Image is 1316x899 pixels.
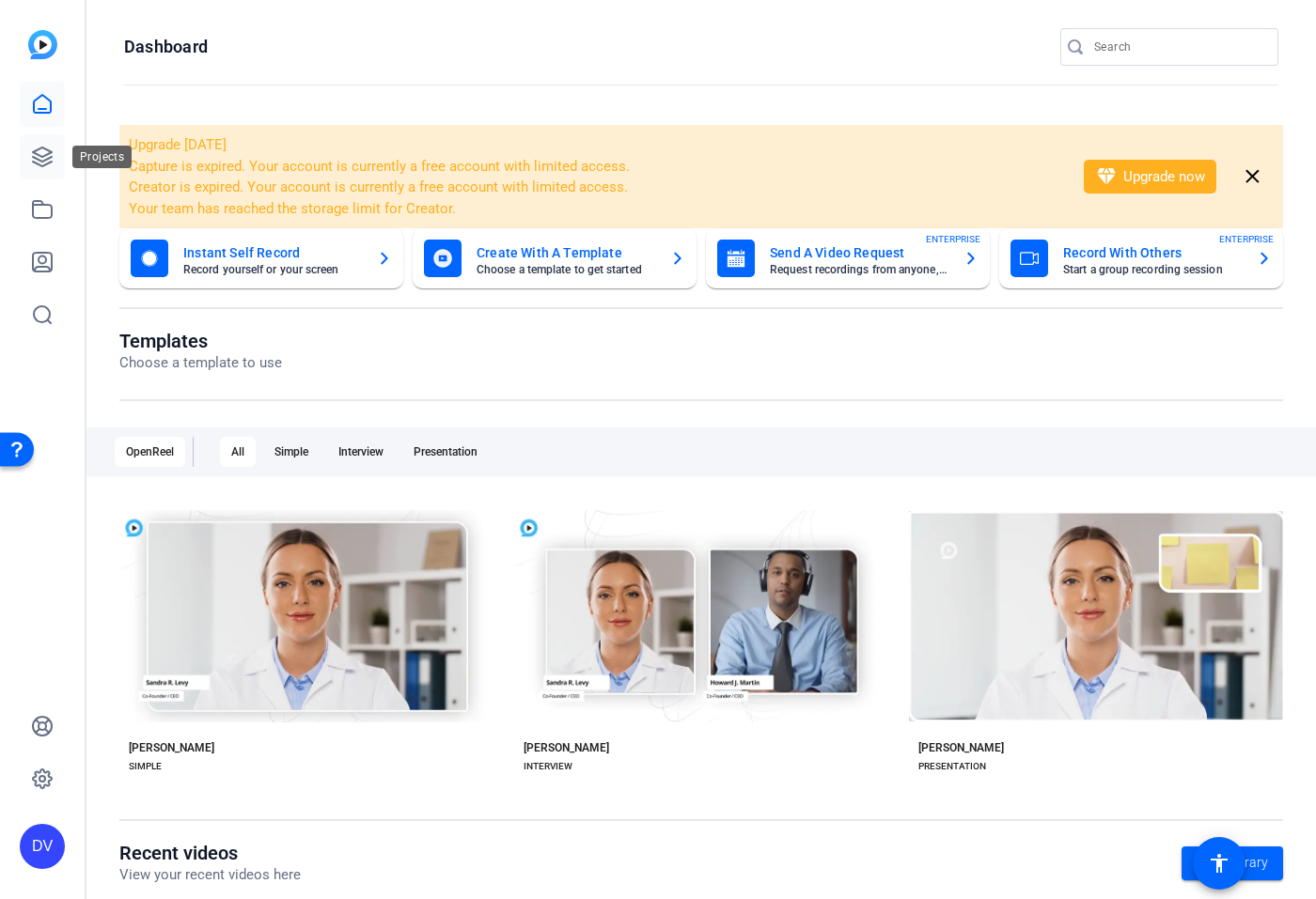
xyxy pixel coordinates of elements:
[918,740,1004,755] div: [PERSON_NAME]
[413,228,697,288] button: Create With A TemplateChoose a template to get started
[918,759,986,774] div: PRESENTATION
[119,864,301,886] p: View your recent videos here
[477,264,655,275] mat-card-subtitle: Choose a template to get started
[1084,160,1216,194] button: Upgrade now
[119,228,403,288] button: Instant Self RecordRecord yourself or your screen
[129,177,1059,198] li: Creator is expired. Your account is currently a free account with limited access.
[1208,852,1230,875] mat-icon: accessibility
[183,264,362,275] mat-card-subtitle: Record yourself or your screen
[72,146,132,168] div: Projects
[926,232,980,246] span: ENTERPRISE
[477,241,655,264] mat-card-title: Create With A Template
[706,228,990,288] button: Send A Video RequestRequest recordings from anyone, anywhereENTERPRISE
[129,740,214,755] div: [PERSON_NAME]
[129,156,1059,178] li: Capture is expired. Your account is currently a free account with limited access.
[129,759,162,774] div: SIMPLE
[28,30,57,59] img: blue-gradient.svg
[1241,165,1264,189] mat-icon: close
[119,842,301,864] h1: Recent videos
[1095,165,1118,188] mat-icon: diamond
[119,330,282,352] h1: Templates
[115,437,185,467] div: OpenReel
[1094,36,1263,58] input: Search
[129,198,1059,220] li: Your team has reached the storage limit for Creator.
[263,437,320,467] div: Simple
[119,352,282,374] p: Choose a template to use
[999,228,1283,288] button: Record With OthersStart a group recording sessionENTERPRISE
[1063,241,1242,264] mat-card-title: Record With Others
[1219,232,1274,246] span: ENTERPRISE
[220,437,256,467] div: All
[1063,264,1242,275] mat-card-subtitle: Start a group recording session
[124,36,208,58] h1: Dashboard
[402,437,489,467] div: Presentation
[524,759,572,774] div: INTERVIEW
[327,437,395,467] div: Interview
[524,740,609,755] div: [PERSON_NAME]
[770,241,948,264] mat-card-title: Send A Video Request
[770,264,948,275] mat-card-subtitle: Request recordings from anyone, anywhere
[20,824,65,869] div: DV
[129,136,227,153] span: Upgrade [DATE]
[183,241,362,264] mat-card-title: Instant Self Record
[1182,846,1283,880] a: Go to library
